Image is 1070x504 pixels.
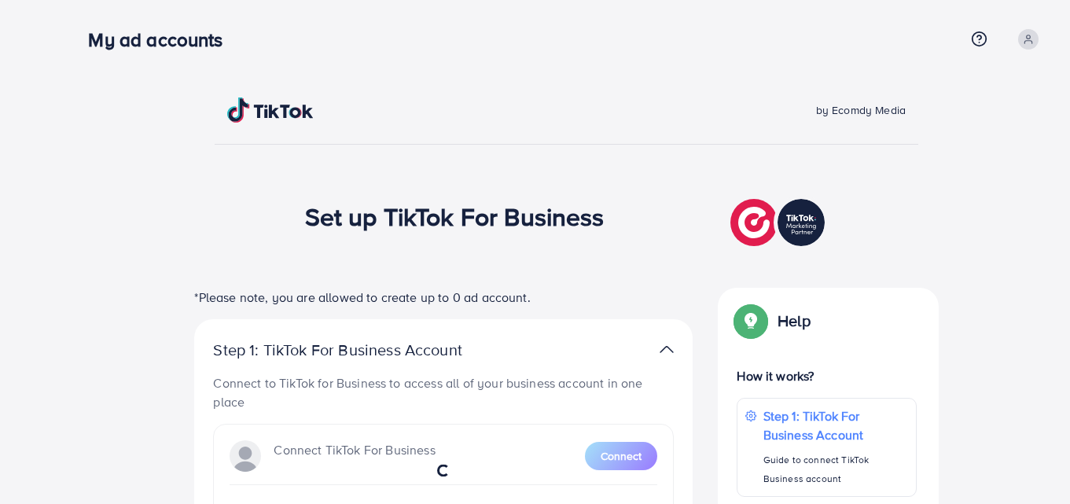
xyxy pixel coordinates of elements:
p: Step 1: TikTok For Business Account [213,340,512,359]
h3: My ad accounts [88,28,235,51]
p: Help [778,311,811,330]
p: How it works? [737,366,916,385]
p: *Please note, you are allowed to create up to 0 ad account. [194,288,693,307]
img: TikTok partner [730,195,829,250]
img: Popup guide [737,307,765,335]
img: TikTok [227,97,314,123]
h1: Set up TikTok For Business [305,201,605,231]
p: Guide to connect TikTok Business account [763,451,908,488]
p: Step 1: TikTok For Business Account [763,407,908,444]
span: by Ecomdy Media [816,102,906,118]
img: TikTok partner [660,338,674,361]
